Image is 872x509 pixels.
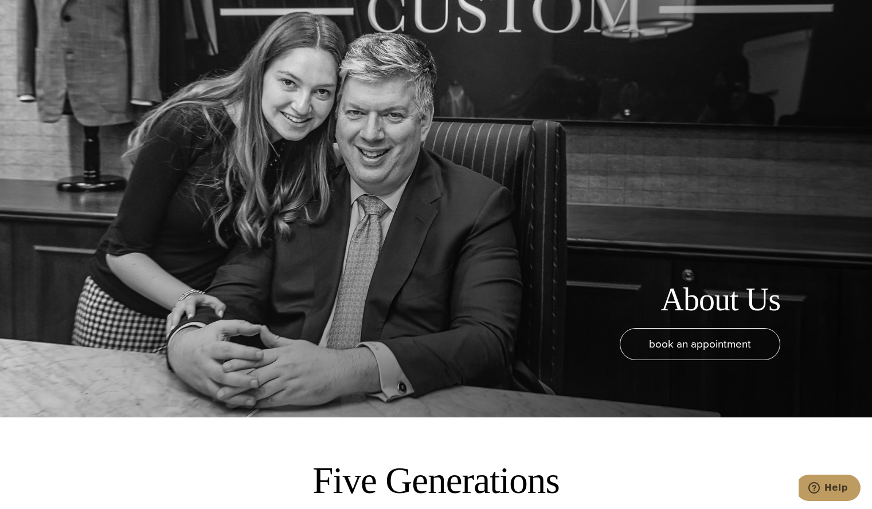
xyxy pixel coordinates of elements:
h1: About Us [660,281,780,319]
iframe: Opens a widget where you can chat to one of our agents [799,475,861,503]
span: book an appointment [649,336,751,352]
a: book an appointment [620,328,780,360]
